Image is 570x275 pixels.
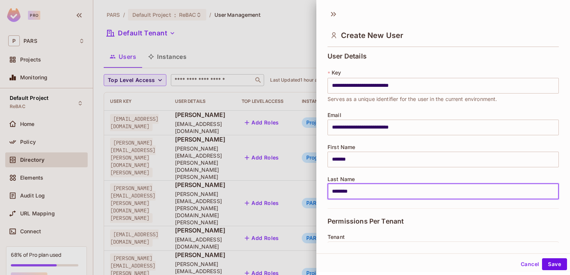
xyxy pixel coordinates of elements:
button: Default Tenant [328,241,559,257]
span: First Name [328,144,356,150]
span: Serves as a unique identifier for the user in the current environment. [328,95,497,103]
span: Email [328,112,341,118]
span: Key [332,70,341,76]
button: Save [542,258,567,270]
button: Cancel [518,258,542,270]
span: Tenant [328,234,345,240]
span: Create New User [341,31,403,40]
span: Permissions Per Tenant [328,218,404,225]
span: User Details [328,53,367,60]
span: Last Name [328,176,355,182]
